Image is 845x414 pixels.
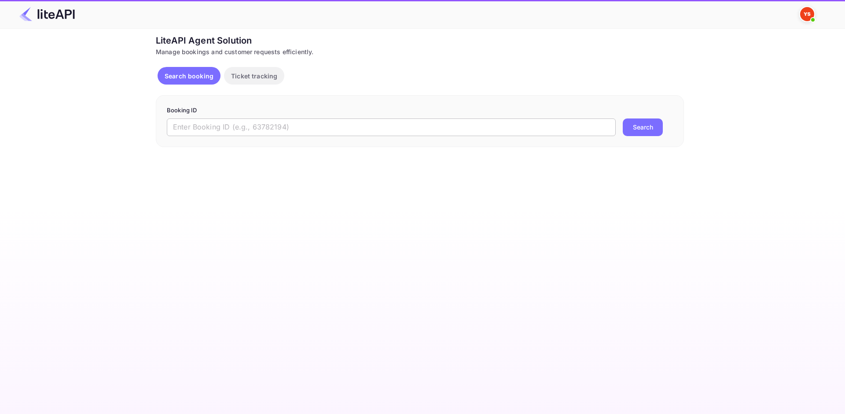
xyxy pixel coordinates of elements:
img: Yandex Support [800,7,814,21]
input: Enter Booking ID (e.g., 63782194) [167,118,616,136]
div: Manage bookings and customer requests efficiently. [156,47,684,56]
button: Search [623,118,663,136]
img: LiteAPI Logo [19,7,75,21]
p: Search booking [165,71,213,81]
p: Ticket tracking [231,71,277,81]
p: Booking ID [167,106,673,115]
div: LiteAPI Agent Solution [156,34,684,47]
